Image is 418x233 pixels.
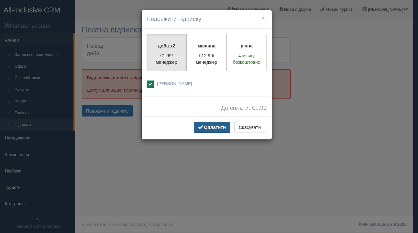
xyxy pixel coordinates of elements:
p: річна [231,43,263,49]
span: [PERSON_NAME] [157,81,192,86]
h4: Подовжити підписку [147,15,267,24]
span: До сплати: € [221,105,267,112]
p: €12.99/менеджер [191,52,222,65]
button: × [261,14,265,21]
p: доба x2 [151,43,183,49]
button: Оплатити [194,122,230,133]
span: Оплатити [204,125,226,130]
button: Скасувати [234,122,265,133]
p: місячна [191,43,222,49]
p: €1.99/менеджер [151,52,183,65]
p: 4 місяці безкоштовно [231,52,263,65]
span: 1.99 [255,105,266,111]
